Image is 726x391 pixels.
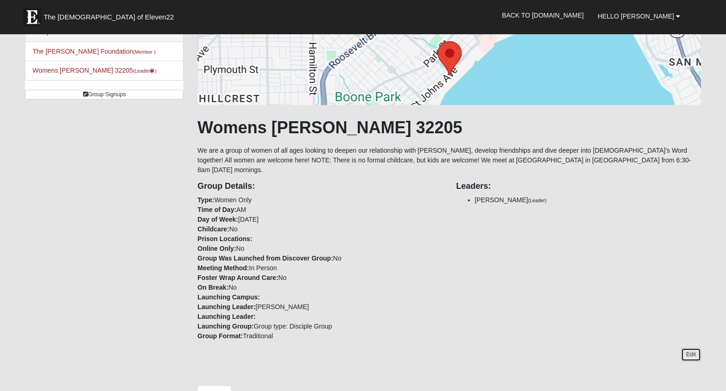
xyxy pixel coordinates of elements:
[681,348,701,361] a: Edit
[475,195,701,205] li: [PERSON_NAME]
[18,3,203,26] a: The [DEMOGRAPHIC_DATA] of Eleven22
[197,274,278,281] strong: Foster Wrap Around Care:
[591,5,687,28] a: Hello [PERSON_NAME]
[197,332,243,340] strong: Group Format:
[197,216,238,223] strong: Day of Week:
[197,196,214,204] strong: Type:
[197,284,228,291] strong: On Break:
[197,293,260,301] strong: Launching Campus:
[495,4,591,27] a: Back to [DOMAIN_NAME]
[197,303,255,310] strong: Launching Leader:
[190,175,449,341] div: Women Only AM [DATE] No No No In Person No No [PERSON_NAME] Group type: Disciple Group Traditional
[197,206,236,213] strong: Time of Day:
[25,90,183,99] a: Group Signups
[32,48,156,55] a: The [PERSON_NAME] Foundation(Member )
[197,264,249,272] strong: Meeting Method:
[197,245,236,252] strong: Online Only:
[133,68,157,74] small: (Leader )
[23,8,41,26] img: Eleven22 logo
[197,225,229,233] strong: Childcare:
[197,323,253,330] strong: Launching Group:
[32,67,157,74] a: Womens [PERSON_NAME] 32205(Leader)
[598,12,674,20] span: Hello [PERSON_NAME]
[44,12,174,22] span: The [DEMOGRAPHIC_DATA] of Eleven22
[197,181,442,192] h4: Group Details:
[197,254,333,262] strong: Group Was Launched from Discover Group:
[197,235,252,242] strong: Prison Locations:
[528,198,547,203] small: (Leader)
[456,181,701,192] h4: Leaders:
[133,49,155,55] small: (Member )
[197,313,255,320] strong: Launching Leader:
[197,118,701,137] h1: Womens [PERSON_NAME] 32205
